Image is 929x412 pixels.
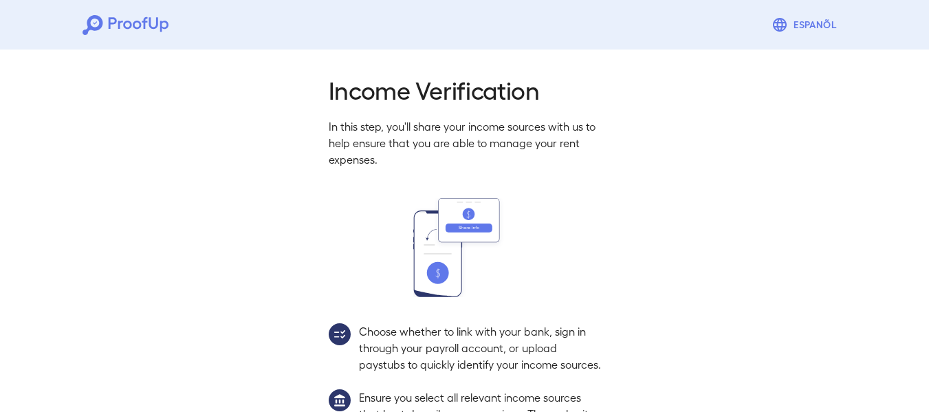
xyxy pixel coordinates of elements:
[329,118,601,168] p: In this step, you'll share your income sources with us to help ensure that you are able to manage...
[413,198,516,297] img: transfer_money.svg
[359,323,601,373] p: Choose whether to link with your bank, sign in through your payroll account, or upload paystubs t...
[766,11,846,39] button: Espanõl
[329,323,351,345] img: group2.svg
[329,389,351,411] img: group1.svg
[329,74,601,105] h2: Income Verification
